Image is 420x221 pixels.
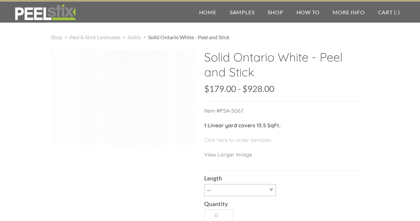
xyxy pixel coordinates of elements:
[148,34,229,40] span: Solid Ontario White - Peel and Stick
[62,34,69,40] span: >
[204,175,222,182] b: Length
[204,107,364,121] p: Item #PSA-S067
[290,2,326,23] a: How To
[204,151,252,158] a: View Larger Image
[127,34,141,40] a: Solids
[204,50,364,84] h2: Solid Ontario White - Peel and Stick
[69,34,121,40] a: Peel & Stick Laminates
[51,50,194,145] img: s832171791223022656_p819_i2_w2048.jpeg
[204,122,281,129] strong: 1 Linear yard covers 13.5 SqFt.
[141,34,148,40] span: >
[372,2,407,23] a: Cart (-)
[121,34,127,40] span: >
[261,2,290,23] a: Shop
[204,83,274,94] span: $179.00 - $928.00
[13,4,77,21] img: REFACE SUPPLIES
[193,2,223,23] a: Home
[396,9,398,15] span: -
[51,34,62,40] a: Shop
[326,2,371,23] a: More Info
[204,137,272,143] a: Click here to order samples
[223,2,261,23] a: Samples
[204,200,228,207] b: Quantity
